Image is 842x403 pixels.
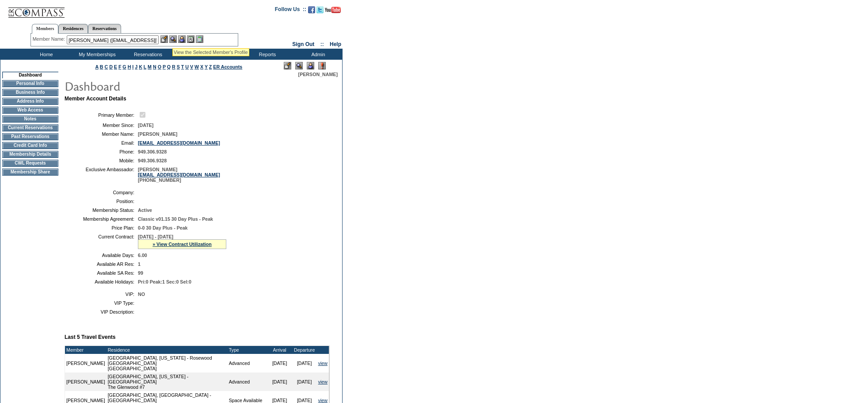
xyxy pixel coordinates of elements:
a: F [118,64,122,69]
a: Q [167,64,171,69]
a: [EMAIL_ADDRESS][DOMAIN_NAME] [138,172,220,177]
a: Help [330,41,341,47]
td: Price Plan: [68,225,134,230]
div: Member Name: [33,35,67,43]
span: Classic v01.15 30 Day Plus - Peak [138,216,213,222]
td: CWL Requests [2,160,58,167]
span: 949.306.9328 [138,149,167,154]
span: 99 [138,270,143,276]
td: Notes [2,115,58,123]
a: H [128,64,131,69]
span: 949.306.9328 [138,158,167,163]
a: Residences [58,24,88,33]
a: » View Contract Utilization [152,242,212,247]
span: 6.00 [138,253,147,258]
a: K [139,64,142,69]
img: Impersonate [307,62,314,69]
a: W [194,64,199,69]
span: [PERSON_NAME] [298,72,338,77]
a: view [318,379,328,384]
img: Follow us on Twitter [316,6,324,13]
td: [DATE] [267,372,292,391]
td: My Memberships [71,49,122,60]
a: M [148,64,152,69]
a: Follow us on Twitter [316,9,324,14]
td: Admin [292,49,343,60]
td: [PERSON_NAME] [65,372,107,391]
b: Member Account Details [65,96,126,102]
td: VIP Type: [68,300,134,306]
a: C [104,64,108,69]
a: S [177,64,180,69]
td: [DATE] [292,372,317,391]
a: L [144,64,146,69]
span: [DATE] [138,123,153,128]
td: Phone: [68,149,134,154]
a: ER Accounts [213,64,242,69]
span: :: [320,41,324,47]
td: Membership Status: [68,207,134,213]
span: NO [138,292,145,297]
a: Become our fan on Facebook [308,9,315,14]
a: Y [205,64,208,69]
td: Membership Share [2,169,58,176]
td: [GEOGRAPHIC_DATA], [US_STATE] - Rosewood [GEOGRAPHIC_DATA] [GEOGRAPHIC_DATA] [107,354,228,372]
a: G [122,64,126,69]
td: VIP: [68,292,134,297]
a: view [318,398,328,403]
td: Member [65,346,107,354]
a: D [109,64,113,69]
td: Primary Member: [68,111,134,119]
div: View the Selected Member's Profile [174,50,248,55]
span: Pri:0 Peak:1 Sec:0 Sel:0 [138,279,191,284]
img: pgTtlDashboard.gif [64,77,241,95]
td: Mobile: [68,158,134,163]
img: Become our fan on Facebook [308,6,315,13]
td: Personal Info [2,80,58,87]
td: Follow Us :: [275,5,306,16]
img: b_edit.gif [160,35,168,43]
td: Available SA Res: [68,270,134,276]
a: I [132,64,133,69]
td: Advanced [228,372,267,391]
img: b_calculator.gif [196,35,203,43]
a: B [100,64,103,69]
a: U [185,64,189,69]
img: Impersonate [178,35,186,43]
td: Address Info [2,98,58,105]
span: 0-0 30 Day Plus - Peak [138,225,188,230]
span: [PERSON_NAME] [138,131,177,137]
td: Departure [292,346,317,354]
td: Credit Card Info [2,142,58,149]
a: Sign Out [292,41,314,47]
span: [PERSON_NAME] [PHONE_NUMBER] [138,167,220,183]
a: Z [209,64,212,69]
td: [DATE] [292,354,317,372]
span: 1 [138,261,141,267]
td: Member Name: [68,131,134,137]
td: [PERSON_NAME] [65,354,107,372]
td: Past Reservations [2,133,58,140]
span: [DATE] - [DATE] [138,234,173,239]
a: Members [32,24,59,34]
td: Available Holidays: [68,279,134,284]
a: view [318,361,328,366]
td: Current Reservations [2,124,58,131]
a: T [181,64,184,69]
img: Log Concern/Member Elevation [318,62,326,69]
img: View Mode [295,62,303,69]
a: [EMAIL_ADDRESS][DOMAIN_NAME] [138,140,220,146]
a: Subscribe to our YouTube Channel [325,9,341,14]
a: O [158,64,161,69]
a: Reservations [88,24,121,33]
img: Reservations [187,35,194,43]
td: Reports [241,49,292,60]
td: Dashboard [2,72,58,78]
a: N [153,64,156,69]
a: A [95,64,99,69]
td: Home [20,49,71,60]
a: R [172,64,175,69]
td: Member Since: [68,123,134,128]
td: [DATE] [267,354,292,372]
img: Subscribe to our YouTube Channel [325,7,341,13]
